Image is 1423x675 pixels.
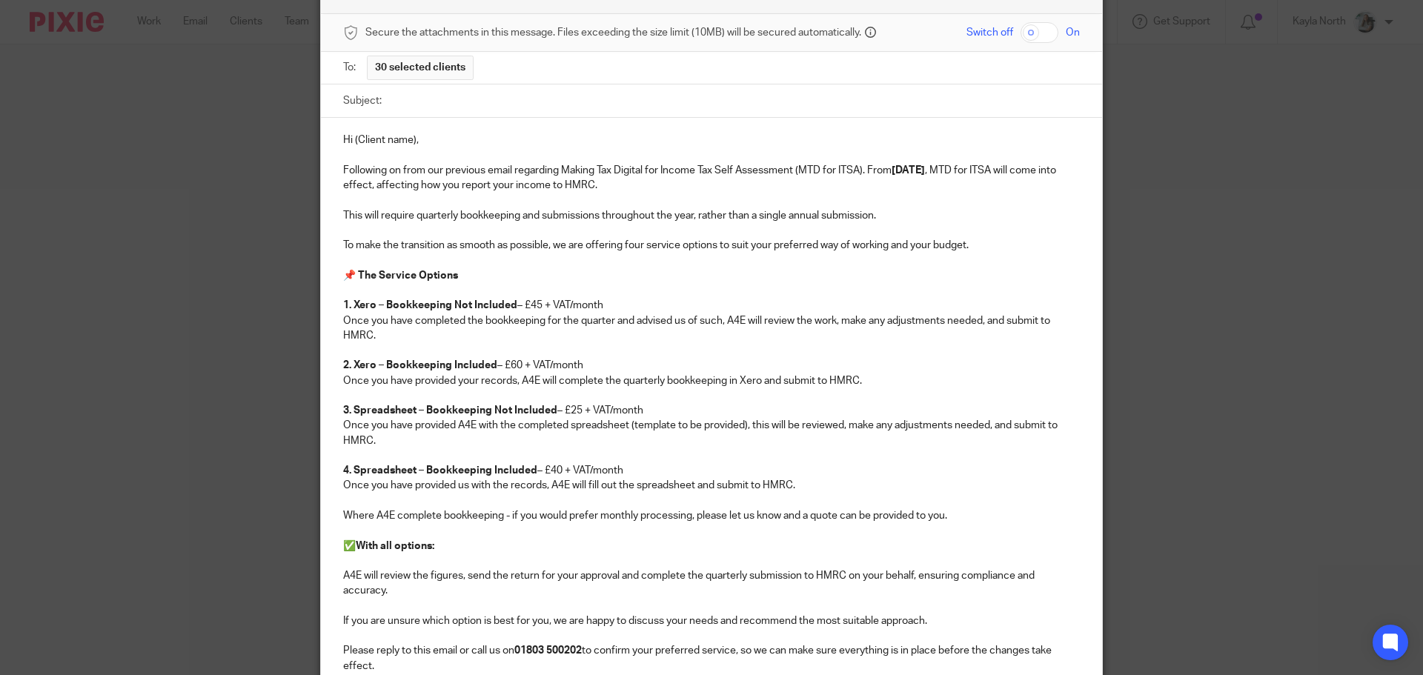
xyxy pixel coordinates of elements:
[892,165,925,176] strong: [DATE]
[365,25,861,40] span: Secure the attachments in this message. Files exceeding the size limit (10MB) will be secured aut...
[343,405,557,416] strong: 3. Spreadsheet – Bookkeeping Not Included
[343,133,1080,674] p: Hi (Client name), Following on from our previous email regarding Making Tax Digital for Income Ta...
[343,93,382,108] label: Subject:
[343,360,497,370] strong: 2. Xero – Bookkeeping Included
[514,645,582,656] strong: 01803 500202
[1066,25,1080,40] span: On
[343,270,458,281] strong: 📌 The Service Options
[343,465,537,476] strong: 4. Spreadsheet – Bookkeeping Included
[966,25,1013,40] span: Switch off
[356,541,434,551] strong: With all options:
[375,60,465,75] span: 30 selected clients
[343,60,359,75] label: To:
[343,300,517,310] strong: 1. Xero – Bookkeeping Not Included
